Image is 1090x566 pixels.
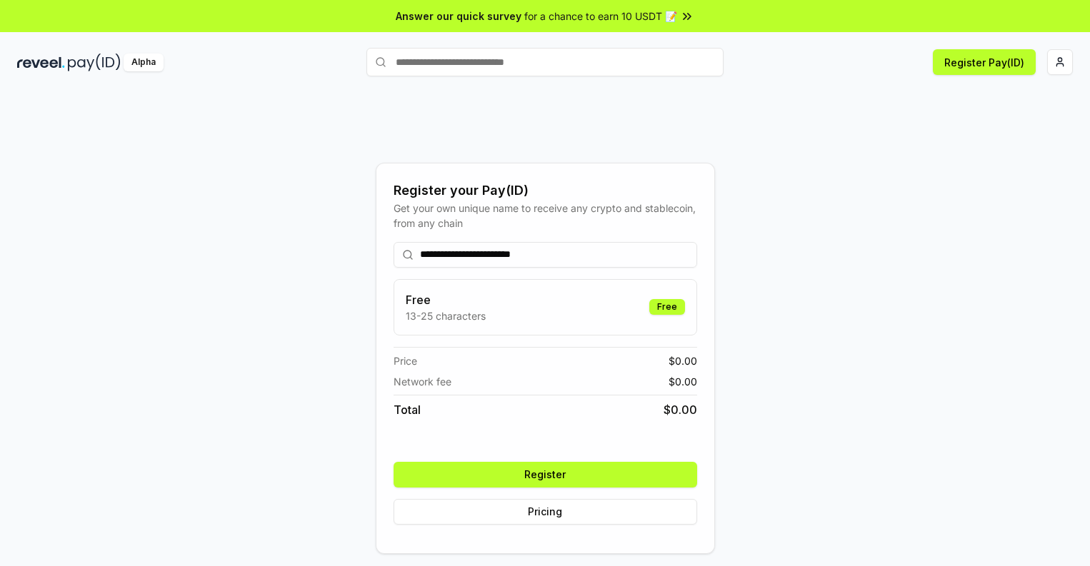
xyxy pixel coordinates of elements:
[17,54,65,71] img: reveel_dark
[649,299,685,315] div: Free
[394,499,697,525] button: Pricing
[68,54,121,71] img: pay_id
[394,401,421,418] span: Total
[406,308,486,323] p: 13-25 characters
[669,353,697,368] span: $ 0.00
[933,49,1036,75] button: Register Pay(ID)
[406,291,486,308] h3: Free
[394,181,697,201] div: Register your Pay(ID)
[396,9,521,24] span: Answer our quick survey
[669,374,697,389] span: $ 0.00
[394,374,451,389] span: Network fee
[394,353,417,368] span: Price
[394,201,697,231] div: Get your own unique name to receive any crypto and stablecoin, from any chain
[664,401,697,418] span: $ 0.00
[124,54,164,71] div: Alpha
[394,462,697,487] button: Register
[524,9,677,24] span: for a chance to earn 10 USDT 📝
